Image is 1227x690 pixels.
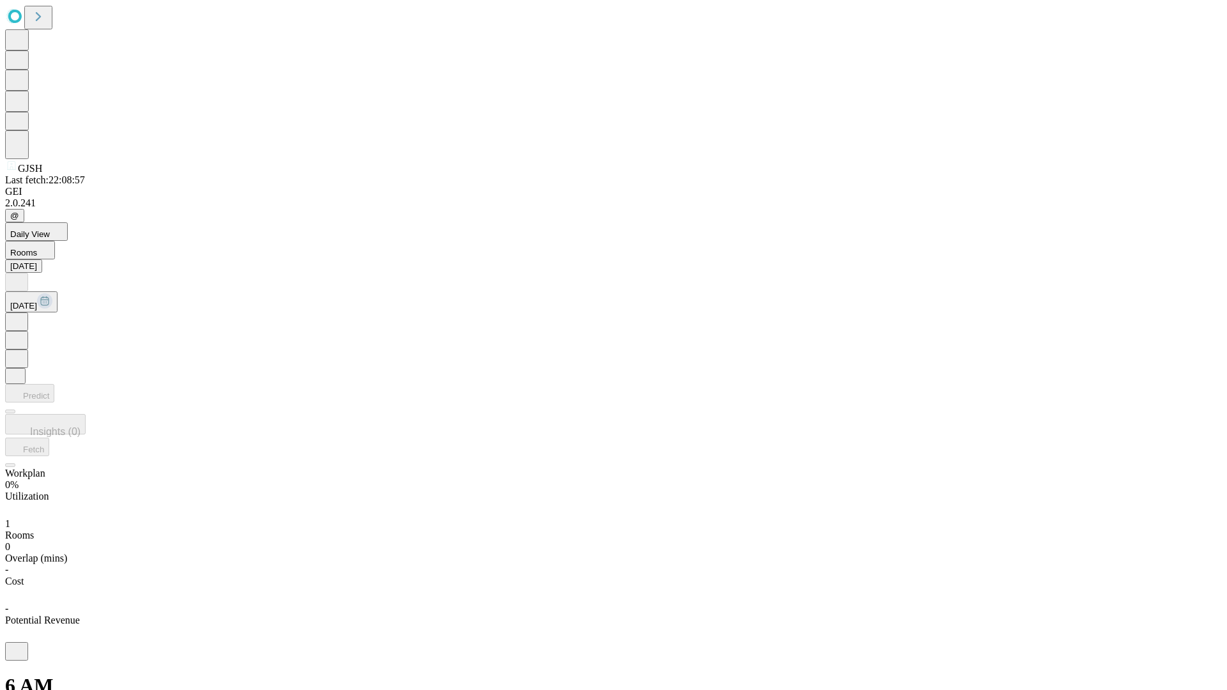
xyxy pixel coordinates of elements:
button: [DATE] [5,259,42,273]
button: Fetch [5,438,49,456]
span: [DATE] [10,301,37,310]
button: @ [5,209,24,222]
span: Overlap (mins) [5,553,67,563]
span: GJSH [18,163,42,174]
span: Last fetch: 22:08:57 [5,174,85,185]
button: Predict [5,384,54,402]
span: Utilization [5,491,49,502]
span: - [5,564,8,575]
div: 2.0.241 [5,197,1222,209]
span: Rooms [5,530,34,540]
button: Daily View [5,222,68,241]
span: 0% [5,479,19,490]
span: - [5,603,8,614]
span: Rooms [10,248,37,257]
span: Insights (0) [30,426,81,437]
button: Insights (0) [5,414,86,434]
div: GEI [5,186,1222,197]
span: Potential Revenue [5,615,80,625]
span: @ [10,211,19,220]
button: Rooms [5,241,55,259]
span: Cost [5,576,24,586]
button: [DATE] [5,291,58,312]
span: 0 [5,541,10,552]
span: Workplan [5,468,45,479]
span: Daily View [10,229,50,239]
span: 1 [5,518,10,529]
